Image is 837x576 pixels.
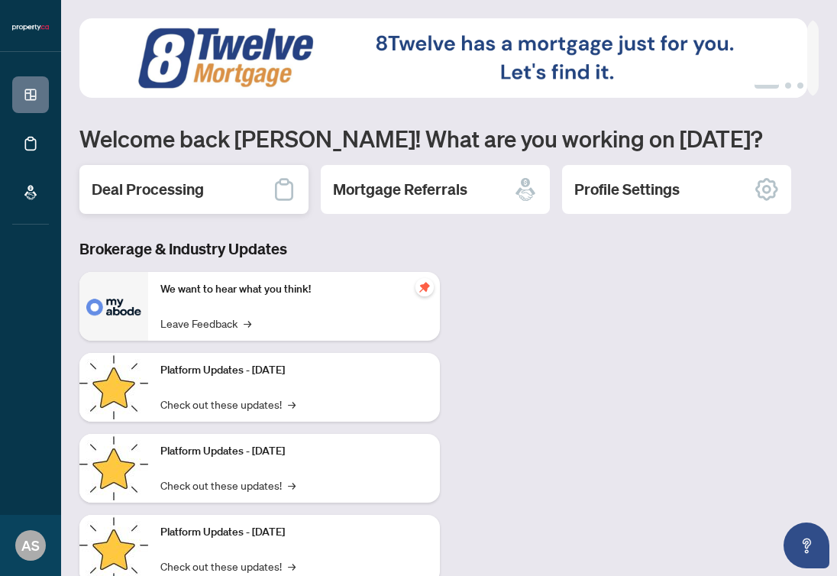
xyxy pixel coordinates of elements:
img: Platform Updates - July 21, 2025 [79,353,148,422]
p: We want to hear what you think! [160,281,428,298]
span: pushpin [415,278,434,296]
p: Platform Updates - [DATE] [160,362,428,379]
span: → [288,477,296,493]
button: 3 [797,83,803,89]
h2: Profile Settings [574,179,680,200]
img: Slide 0 [79,18,807,98]
h2: Deal Processing [92,179,204,200]
span: → [288,396,296,413]
span: → [244,315,251,332]
img: logo [12,23,49,32]
span: → [288,558,296,574]
img: We want to hear what you think! [79,272,148,341]
img: Platform Updates - July 8, 2025 [79,434,148,503]
a: Check out these updates!→ [160,477,296,493]
button: 1 [755,83,779,89]
p: Platform Updates - [DATE] [160,443,428,460]
p: Platform Updates - [DATE] [160,524,428,541]
a: Leave Feedback→ [160,315,251,332]
h1: Welcome back [PERSON_NAME]! What are you working on [DATE]? [79,124,819,153]
span: AS [21,535,40,556]
h2: Mortgage Referrals [333,179,467,200]
a: Check out these updates!→ [160,396,296,413]
a: Check out these updates!→ [160,558,296,574]
button: Open asap [784,523,829,568]
button: 2 [785,83,791,89]
h3: Brokerage & Industry Updates [79,238,440,260]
